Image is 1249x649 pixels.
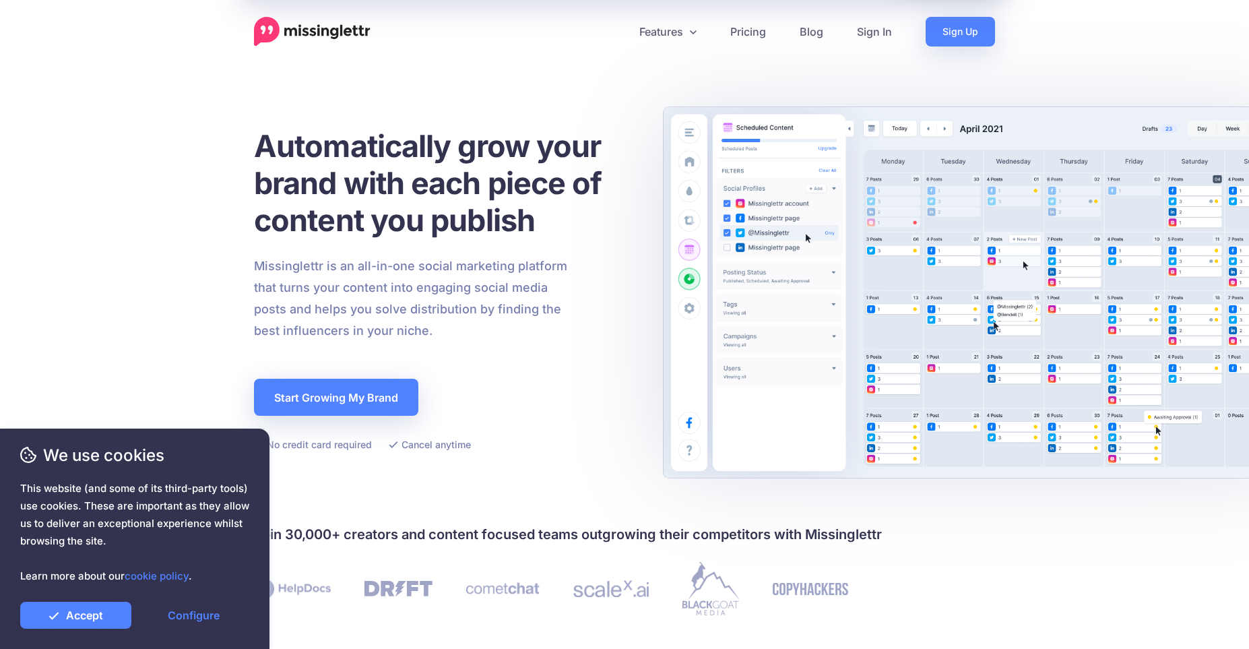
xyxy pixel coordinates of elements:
[20,480,249,585] span: This website (and some of its third-party tools) use cookies. These are important as they allow u...
[138,602,249,629] a: Configure
[20,602,131,629] a: Accept
[840,17,909,47] a: Sign In
[254,436,372,453] li: No credit card required
[254,524,995,545] h4: Join 30,000+ creators and content focused teams outgrowing their competitors with Missinglettr
[254,255,568,342] p: Missinglettr is an all-in-one social marketing platform that turns your content into engaging soc...
[254,127,635,239] h1: Automatically grow your brand with each piece of content you publish
[20,443,249,467] span: We use cookies
[389,436,471,453] li: Cancel anytime
[125,569,189,582] a: cookie policy
[622,17,713,47] a: Features
[926,17,995,47] a: Sign Up
[254,379,418,416] a: Start Growing My Brand
[254,17,371,47] a: Home
[713,17,783,47] a: Pricing
[783,17,840,47] a: Blog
